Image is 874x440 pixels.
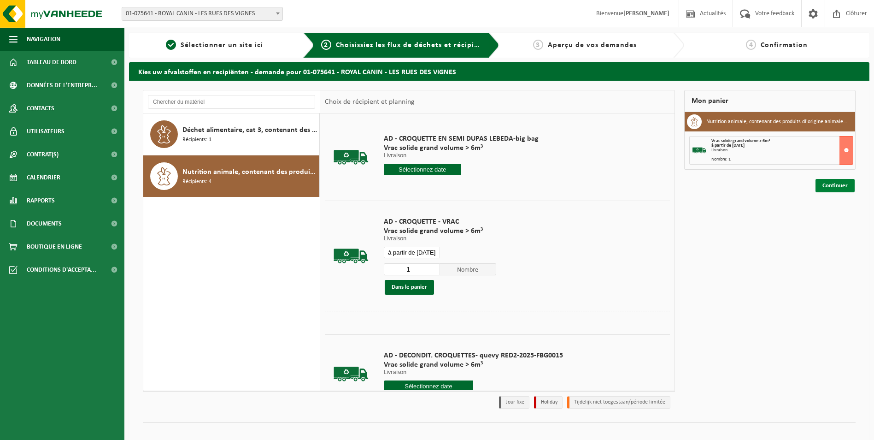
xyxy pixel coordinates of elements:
span: Vrac solide grand volume > 6m³ [384,226,496,236]
div: Nombre: 1 [711,157,853,162]
span: Boutique en ligne [27,235,82,258]
span: AD - CROQUETTE - VRAC [384,217,496,226]
span: Navigation [27,28,60,51]
span: 4 [746,40,756,50]
button: Dans le panier [385,280,434,295]
span: Vrac solide grand volume > 6m³ [384,143,539,153]
strong: [PERSON_NAME] [623,10,669,17]
span: Choisissiez les flux de déchets et récipients [336,42,489,49]
span: 2 [321,40,331,50]
span: Rapports [27,189,55,212]
button: Déchet alimentaire, cat 3, contenant des produits d'origine animale, emballage synthétique Récipi... [143,113,320,155]
input: Chercher du matériel [148,95,315,109]
div: Livraison [711,148,853,153]
span: Nutrition animale, contenant des produits dl'origine animale, non emballé, catégorie 3 [182,166,317,178]
span: Récipients: 1 [182,136,211,144]
li: Jour fixe [499,396,529,409]
li: Holiday [534,396,563,409]
p: Livraison [384,236,496,242]
div: Mon panier [684,90,856,112]
span: Déchet alimentaire, cat 3, contenant des produits d'origine animale, emballage synthétique [182,125,317,136]
span: Documents [27,212,62,235]
h2: Kies uw afvalstoffen en recipiënten - demande pour 01-075641 - ROYAL CANIN - LES RUES DES VIGNES [129,62,869,80]
span: 3 [533,40,543,50]
span: 01-075641 - ROYAL CANIN - LES RUES DES VIGNES [122,7,282,20]
span: AD - DECONDIT. CROQUETTES- quevy RED2-2025-FBG0015 [384,351,563,360]
span: 01-075641 - ROYAL CANIN - LES RUES DES VIGNES [122,7,283,21]
span: Aperçu de vos demandes [548,42,637,49]
span: Données de l'entrepr... [27,74,97,97]
input: Sélectionnez date [384,247,440,258]
input: Sélectionnez date [384,164,461,175]
span: Vrac solide grand volume > 6m³ [711,138,770,143]
span: Récipients: 4 [182,178,211,186]
span: Vrac solide grand volume > 6m³ [384,360,563,369]
span: Utilisateurs [27,120,65,143]
a: Continuer [815,179,855,192]
li: Tijdelijk niet toegestaan/période limitée [567,396,670,409]
span: Contrat(s) [27,143,59,166]
a: 1Sélectionner un site ici [134,40,296,51]
span: Calendrier [27,166,60,189]
p: Livraison [384,153,539,159]
button: Nutrition animale, contenant des produits dl'origine animale, non emballé, catégorie 3 Récipients: 4 [143,155,320,197]
strong: à partir de [DATE] [711,143,745,148]
span: AD - CROQUETTE EN SEMI DUPAS LEBEDA-big bag [384,134,539,143]
span: Conditions d'accepta... [27,258,96,281]
span: Tableau de bord [27,51,76,74]
span: 1 [166,40,176,50]
div: Choix de récipient et planning [320,90,419,113]
span: Sélectionner un site ici [181,42,263,49]
p: Livraison [384,369,563,376]
h3: Nutrition animale, contenant des produits dl'origine animale, non emballé, catégorie 3 [706,114,848,129]
span: Contacts [27,97,54,120]
input: Sélectionnez date [384,381,474,392]
span: Confirmation [761,42,808,49]
span: Nombre [440,263,496,275]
